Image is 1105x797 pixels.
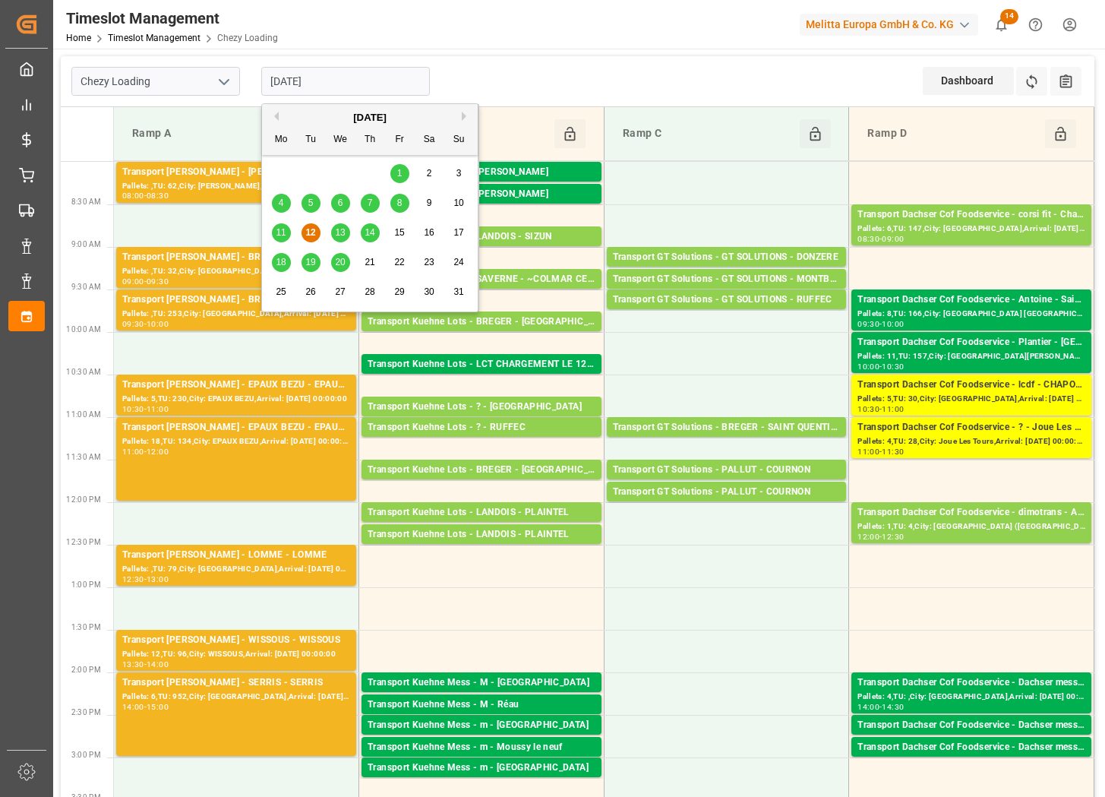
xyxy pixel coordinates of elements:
span: 7 [368,198,373,208]
div: 12:00 [857,533,879,540]
div: Pallets: ,TU: 62,City: [PERSON_NAME],Arrival: [DATE] 00:00:00 [122,180,350,193]
span: 11:30 AM [66,453,101,461]
div: Pallets: 6,TU: 112,City: [GEOGRAPHIC_DATA][PERSON_NAME],Arrival: [DATE] 00:00:00 [613,435,841,448]
div: Choose Tuesday, August 19th, 2025 [302,253,320,272]
button: show 14 new notifications [984,8,1018,42]
div: - [144,448,147,455]
span: 11 [276,227,286,238]
div: Pallets: 7,TU: ,City: [GEOGRAPHIC_DATA],Arrival: [DATE] 00:00:00 [368,245,595,258]
div: Choose Saturday, August 30th, 2025 [420,283,439,302]
div: Pallets: 5,TU: 230,City: EPAUX BEZU,Arrival: [DATE] 00:00:00 [122,393,350,406]
div: Choose Wednesday, August 13th, 2025 [331,223,350,242]
div: Choose Monday, August 18th, 2025 [272,253,291,272]
span: 29 [394,286,404,297]
div: Su [450,131,469,150]
div: Transport [PERSON_NAME] - BRUYERES SUR [GEOGRAPHIC_DATA] SUR [GEOGRAPHIC_DATA] [122,250,350,265]
span: 13 [335,227,345,238]
div: Pallets: 11,TU: 157,City: [GEOGRAPHIC_DATA][PERSON_NAME],Arrival: [DATE] 00:00:00 [857,350,1085,363]
div: Pallets: 12,TU: 96,City: WISSOUS,Arrival: [DATE] 00:00:00 [122,648,350,661]
div: 10:30 [122,406,144,413]
div: Th [361,131,380,150]
div: Transport Kuehne Lots - LANDOIS - PLAINTEL [368,527,595,542]
div: 09:00 [882,236,904,242]
div: Transport [PERSON_NAME] - [PERSON_NAME] [122,165,350,180]
div: Ramp A [126,119,310,148]
div: Pallets: 2,TU: 60,City: DOUVRES LA DELIVRANDE,Arrival: [DATE] 00:00:00 [857,755,1085,768]
div: 12:00 [147,448,169,455]
div: 10:00 [857,363,879,370]
div: Choose Sunday, August 17th, 2025 [450,223,469,242]
div: - [879,406,882,413]
div: Transport Kuehne Lots - SAVERNE - ~COLMAR CEDEX [368,272,595,287]
div: Transport GT Solutions - GT SOLUTIONS - DONZERE [613,250,841,265]
div: 11:00 [147,406,169,413]
span: 1 [397,168,403,179]
span: 26 [305,286,315,297]
div: Pallets: 3,TU: 259,City: PLAINTEL,Arrival: [DATE] 00:00:00 [368,542,595,555]
div: Transport Kuehne Lots - [PERSON_NAME] [368,165,595,180]
div: 12:30 [122,576,144,583]
div: Transport Kuehne Lots - ? - [GEOGRAPHIC_DATA] [368,400,595,415]
span: 11:00 AM [66,410,101,419]
div: Choose Friday, August 8th, 2025 [390,194,409,213]
div: We [331,131,350,150]
div: Pallets: 1,TU: 351,City: [GEOGRAPHIC_DATA],Arrival: [DATE] 00:00:00 [368,520,595,533]
div: Pallets: ,TU: 253,City: [GEOGRAPHIC_DATA],Arrival: [DATE] 00:00:00 [122,308,350,321]
div: Transport Kuehne Mess - m - [GEOGRAPHIC_DATA] [368,761,595,776]
div: 10:30 [882,363,904,370]
div: Timeslot Management [66,7,278,30]
span: 22 [394,257,404,267]
span: 10:30 AM [66,368,101,376]
div: Choose Thursday, August 28th, 2025 [361,283,380,302]
div: Melitta Europa GmbH & Co. KG [800,14,978,36]
div: Choose Friday, August 1st, 2025 [390,164,409,183]
div: Pallets: 1,TU: 10,City: [GEOGRAPHIC_DATA],Arrival: [DATE] 00:00:00 [368,733,595,746]
div: Transport Kuehne Mess - m - Moussy le neuf [368,740,595,755]
div: Transport Kuehne Lots - ? - RUFFEC [368,420,595,435]
span: 24 [453,257,463,267]
div: 08:30 [147,192,169,199]
div: Pallets: 6,TU: 952,City: [GEOGRAPHIC_DATA],Arrival: [DATE] 00:00:00 [122,691,350,704]
div: Choose Thursday, August 7th, 2025 [361,194,380,213]
span: 3 [456,168,462,179]
div: Pallets: ,TU: 402,City: [GEOGRAPHIC_DATA],Arrival: [DATE] 00:00:00 [368,330,595,343]
div: Choose Wednesday, August 27th, 2025 [331,283,350,302]
div: 08:30 [857,236,879,242]
span: 14 [1000,9,1018,24]
div: Pallets: 23,TU: 1549,City: [GEOGRAPHIC_DATA],Arrival: [DATE] 00:00:00 [368,372,595,385]
div: Pallets: 3,TU: 593,City: RUFFEC,Arrival: [DATE] 00:00:00 [368,435,595,448]
div: Choose Sunday, August 3rd, 2025 [450,164,469,183]
span: 12:00 PM [66,495,101,504]
div: Pallets: 3,TU: 498,City: [GEOGRAPHIC_DATA],Arrival: [DATE] 00:00:00 [613,478,841,491]
div: Fr [390,131,409,150]
div: 15:00 [147,704,169,710]
div: 11:00 [882,406,904,413]
div: Pallets: 2,TU: 7,City: [GEOGRAPHIC_DATA],Arrival: [DATE] 00:00:00 [368,713,595,726]
div: 10:30 [857,406,879,413]
div: Pallets: ,TU: 9,City: [GEOGRAPHIC_DATA],Arrival: [DATE] 00:00:00 [368,776,595,789]
div: 09:00 [122,278,144,285]
span: 12:30 PM [66,538,101,546]
div: Pallets: 3,TU: 141,City: [GEOGRAPHIC_DATA],Arrival: [DATE] 00:00:00 [613,500,841,513]
div: - [879,236,882,242]
div: Transport Kuehne Mess - m - [GEOGRAPHIC_DATA] [368,718,595,733]
a: Timeslot Management [108,33,200,43]
span: 19 [305,257,315,267]
div: Pallets: ,TU: 30,City: [GEOGRAPHIC_DATA],Arrival: [DATE] 00:00:00 [368,755,595,768]
div: 14:30 [882,704,904,710]
div: - [879,448,882,455]
div: 10:00 [882,321,904,327]
span: 2 [427,168,432,179]
div: Choose Saturday, August 16th, 2025 [420,223,439,242]
div: - [144,192,147,199]
div: 10:00 [147,321,169,327]
div: Pallets: 8,TU: ,City: CARQUEFOU,Arrival: [DATE] 00:00:00 [368,180,595,193]
div: Choose Saturday, August 9th, 2025 [420,194,439,213]
div: Dashboard [923,67,1014,95]
div: Transport [PERSON_NAME] - LOMME - LOMME [122,548,350,563]
div: Ramp D [861,119,1044,148]
div: Transport [PERSON_NAME] - SERRIS - SERRIS [122,675,350,691]
span: 6 [338,198,343,208]
div: - [144,576,147,583]
span: 23 [424,257,434,267]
